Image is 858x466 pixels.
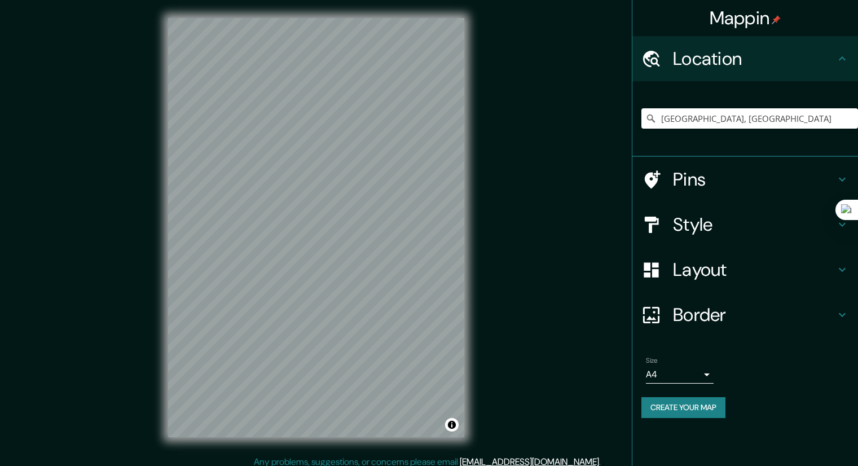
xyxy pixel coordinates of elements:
[632,292,858,337] div: Border
[168,18,464,437] canvas: Map
[673,258,835,281] h4: Layout
[641,397,725,418] button: Create your map
[772,15,781,24] img: pin-icon.png
[632,157,858,202] div: Pins
[632,247,858,292] div: Layout
[673,213,835,236] h4: Style
[641,108,858,129] input: Pick your city or area
[710,7,781,29] h4: Mappin
[445,418,459,432] button: Toggle attribution
[646,356,658,366] label: Size
[632,36,858,81] div: Location
[646,366,714,384] div: A4
[632,202,858,247] div: Style
[758,422,846,454] iframe: Help widget launcher
[673,47,835,70] h4: Location
[673,168,835,191] h4: Pins
[673,304,835,326] h4: Border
